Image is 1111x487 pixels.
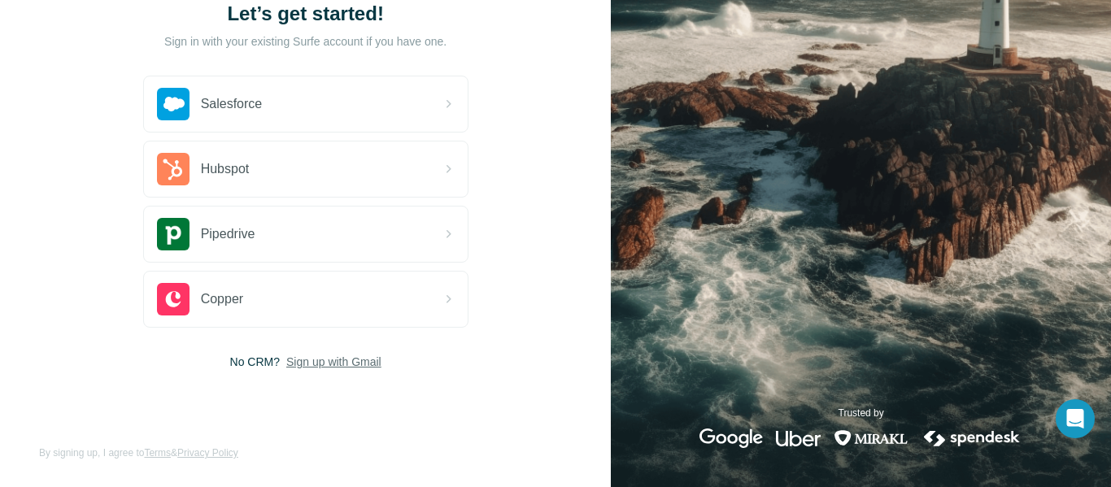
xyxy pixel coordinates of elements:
div: Open Intercom Messenger [1056,399,1095,438]
span: Copper [201,289,243,309]
h1: Let’s get started! [143,1,468,27]
img: google's logo [699,428,763,448]
p: Sign in with your existing Surfe account if you have one. [164,33,447,50]
span: Pipedrive [201,224,255,244]
img: hubspot's logo [157,153,190,185]
img: uber's logo [776,428,821,448]
img: salesforce's logo [157,88,190,120]
span: No CRM? [230,354,280,370]
img: pipedrive's logo [157,218,190,250]
img: mirakl's logo [834,428,908,448]
button: Sign up with Gmail [286,354,381,370]
span: Hubspot [201,159,250,179]
a: Terms [144,447,171,459]
span: Salesforce [201,94,263,114]
a: Privacy Policy [177,447,238,459]
img: copper's logo [157,283,190,315]
p: Trusted by [839,406,884,420]
span: By signing up, I agree to & [39,446,238,460]
img: spendesk's logo [921,428,1022,448]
